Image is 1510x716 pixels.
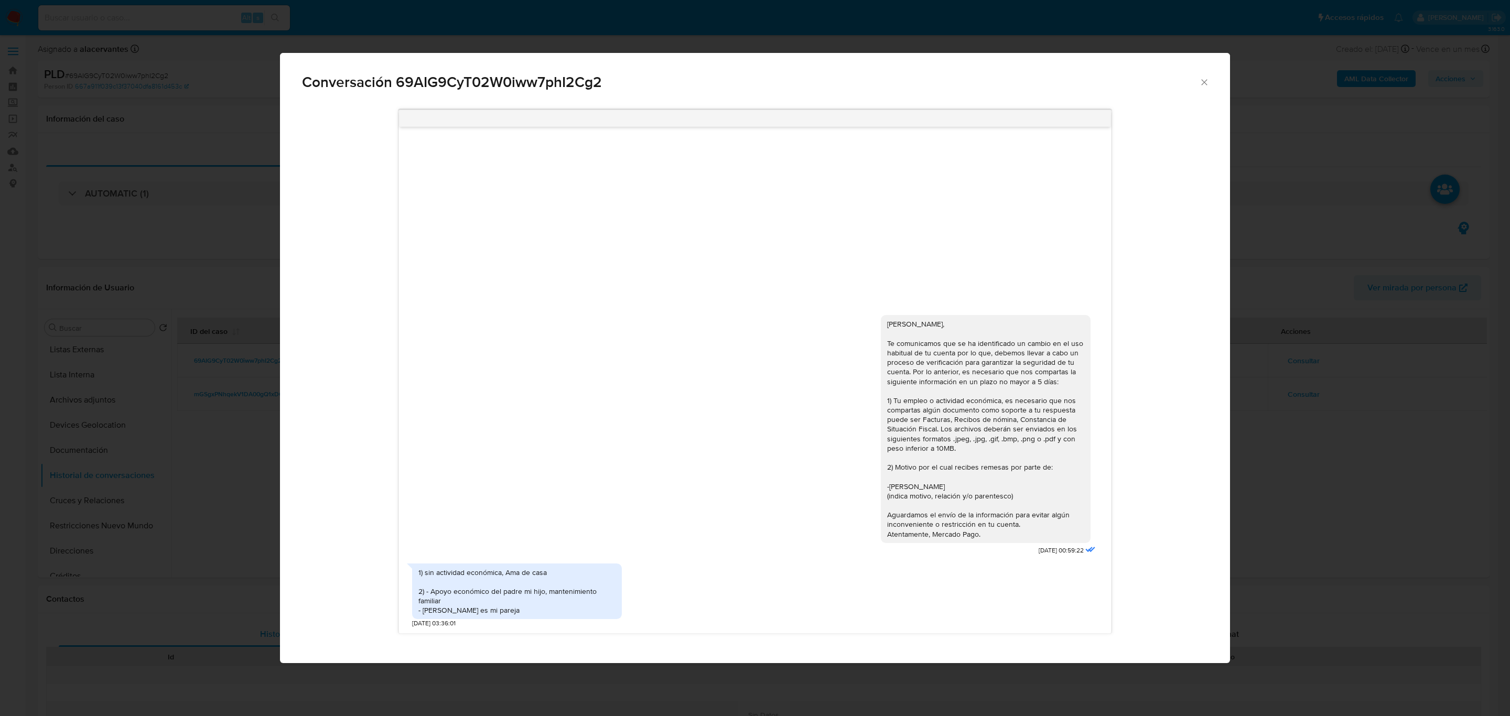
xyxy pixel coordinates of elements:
[887,319,1084,538] div: [PERSON_NAME], Te comunicamos que se ha identificado un cambio en el uso habitual de tu cuenta po...
[418,568,616,615] div: 1) sin actividad económica, Ama de casa 2) - Apoyo económico del padre mi hijo, mantenimiento fam...
[1199,77,1209,86] button: Cerrar
[302,75,1199,90] span: Conversación 69AIG9CyT02W0iww7phI2Cg2
[412,619,456,628] span: [DATE] 03:36:01
[1039,546,1084,555] span: [DATE] 00:59:22
[280,53,1230,664] div: Comunicación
